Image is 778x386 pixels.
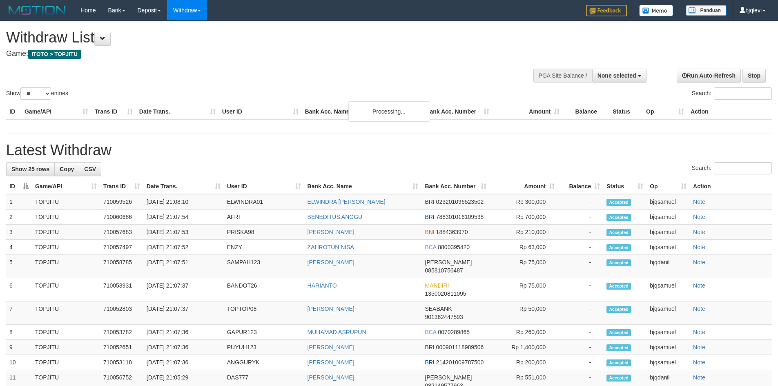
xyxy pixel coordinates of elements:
[425,282,449,289] span: MANDIRI
[558,194,603,210] td: -
[308,306,354,312] a: [PERSON_NAME]
[6,340,32,355] td: 9
[219,104,302,119] th: User ID
[100,210,143,225] td: 710060686
[693,306,705,312] a: Note
[490,340,558,355] td: Rp 1,400,000
[646,179,690,194] th: Op: activate to sort column ascending
[693,259,705,266] a: Note
[558,340,603,355] td: -
[493,104,563,119] th: Amount
[425,214,434,220] span: BRI
[60,166,74,172] span: Copy
[558,240,603,255] td: -
[6,179,32,194] th: ID: activate to sort column descending
[425,267,463,274] span: Copy 085810756487 to clipboard
[6,325,32,340] td: 8
[646,255,690,278] td: bjqdanil
[224,225,304,240] td: PRISKA98
[11,166,49,172] span: Show 25 rows
[606,283,631,290] span: Accepted
[692,87,772,100] label: Search:
[606,229,631,236] span: Accepted
[490,355,558,370] td: Rp 200,000
[143,179,224,194] th: Date Trans.: activate to sort column ascending
[693,344,705,350] a: Note
[143,325,224,340] td: [DATE] 21:07:36
[224,325,304,340] td: GAPUR123
[425,329,436,335] span: BCA
[425,259,472,266] span: [PERSON_NAME]
[436,344,484,350] span: Copy 000901118989506 to clipboard
[308,199,386,205] a: ELWINDRA [PERSON_NAME]
[646,210,690,225] td: bjqsamuel
[224,240,304,255] td: ENZY
[100,255,143,278] td: 710058785
[32,340,100,355] td: TOPJITU
[606,259,631,266] span: Accepted
[606,244,631,251] span: Accepted
[603,179,646,194] th: Status: activate to sort column ascending
[646,355,690,370] td: bjqsamuel
[348,101,430,122] div: Processing...
[586,5,627,16] img: Feedback.jpg
[606,359,631,366] span: Accepted
[32,325,100,340] td: TOPJITU
[558,325,603,340] td: -
[686,5,727,16] img: panduan.png
[425,229,434,235] span: BNI
[6,29,510,46] h1: Withdraw List
[224,210,304,225] td: AFRI
[304,179,422,194] th: Bank Acc. Name: activate to sort column ascending
[6,194,32,210] td: 1
[436,199,484,205] span: Copy 023201096523502 to clipboard
[646,194,690,210] td: bjqsamuel
[6,225,32,240] td: 3
[558,355,603,370] td: -
[436,229,468,235] span: Copy 1884363970 to clipboard
[714,162,772,174] input: Search:
[422,104,493,119] th: Bank Acc. Number
[693,282,705,289] a: Note
[143,240,224,255] td: [DATE] 21:07:52
[6,162,55,176] a: Show 25 rows
[646,278,690,301] td: bjqsamuel
[143,278,224,301] td: [DATE] 21:07:37
[597,72,636,79] span: None selected
[646,340,690,355] td: bjqsamuel
[224,278,304,301] td: BANDOT26
[6,4,68,16] img: MOTION_logo.png
[425,306,452,312] span: SEABANK
[693,214,705,220] a: Note
[224,179,304,194] th: User ID: activate to sort column ascending
[143,355,224,370] td: [DATE] 21:07:36
[693,199,705,205] a: Note
[6,301,32,325] td: 7
[308,329,366,335] a: MUHAMAD ASRUPUN
[100,240,143,255] td: 710057497
[100,325,143,340] td: 710053782
[558,301,603,325] td: -
[490,278,558,301] td: Rp 75,000
[224,194,304,210] td: ELWINDRA01
[436,214,484,220] span: Copy 788301016109538 to clipboard
[490,225,558,240] td: Rp 210,000
[6,255,32,278] td: 5
[6,142,772,158] h1: Latest Withdraw
[639,5,673,16] img: Button%20Memo.svg
[6,210,32,225] td: 2
[646,301,690,325] td: bjqsamuel
[100,301,143,325] td: 710052803
[308,229,354,235] a: [PERSON_NAME]
[308,359,354,366] a: [PERSON_NAME]
[32,240,100,255] td: TOPJITU
[84,166,96,172] span: CSV
[143,194,224,210] td: [DATE] 21:08:10
[32,194,100,210] td: TOPJITU
[609,104,643,119] th: Status
[143,225,224,240] td: [DATE] 21:07:53
[646,240,690,255] td: bjqsamuel
[6,278,32,301] td: 6
[425,314,463,320] span: Copy 901362447593 to clipboard
[6,240,32,255] td: 4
